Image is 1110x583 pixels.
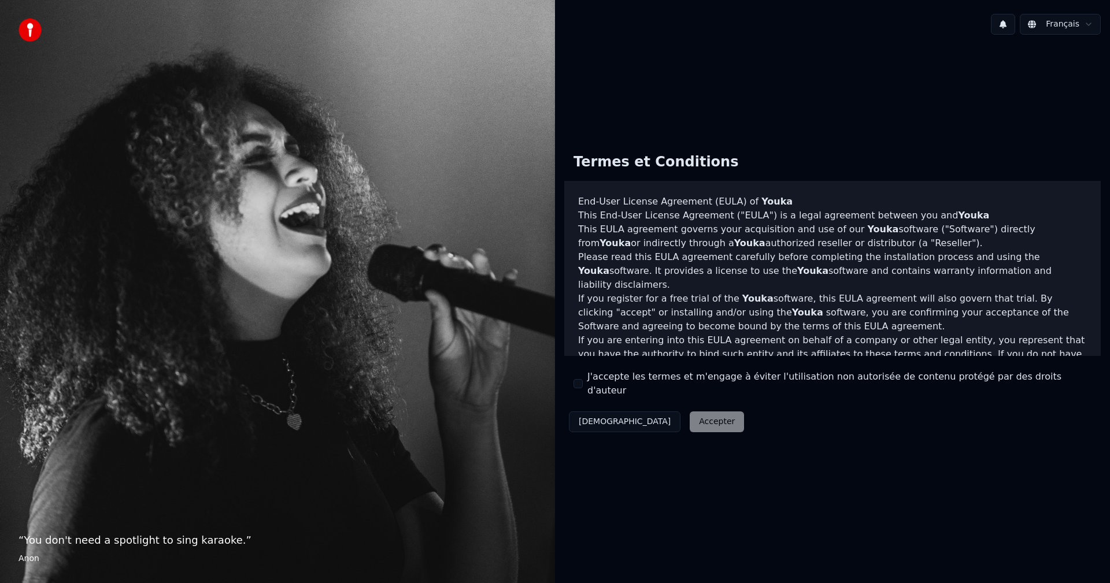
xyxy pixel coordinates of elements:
[600,237,631,248] span: Youka
[564,144,748,181] div: Termes et Conditions
[578,250,1087,292] p: Please read this EULA agreement carefully before completing the installation process and using th...
[578,333,1087,389] p: If you are entering into this EULA agreement on behalf of a company or other legal entity, you re...
[578,265,609,276] span: Youka
[578,195,1087,209] h3: End-User License Agreement (EULA) of
[734,237,765,248] span: Youka
[792,307,823,318] span: Youka
[578,209,1087,222] p: This End-User License Agreement ("EULA") is a legal agreement between you and
[958,210,989,221] span: Youka
[18,532,536,548] p: “ You don't need a spotlight to sing karaoke. ”
[867,224,898,235] span: Youka
[761,196,793,207] span: Youka
[742,293,774,304] span: Youka
[569,411,680,432] button: [DEMOGRAPHIC_DATA]
[18,553,536,565] footer: Anon
[578,222,1087,250] p: This EULA agreement governs your acquisition and use of our software ("Software") directly from o...
[578,292,1087,333] p: If you register for a free trial of the software, this EULA agreement will also govern that trial...
[18,18,42,42] img: youka
[797,265,828,276] span: Youka
[587,370,1091,398] label: J'accepte les termes et m'engage à éviter l'utilisation non autorisée de contenu protégé par des ...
